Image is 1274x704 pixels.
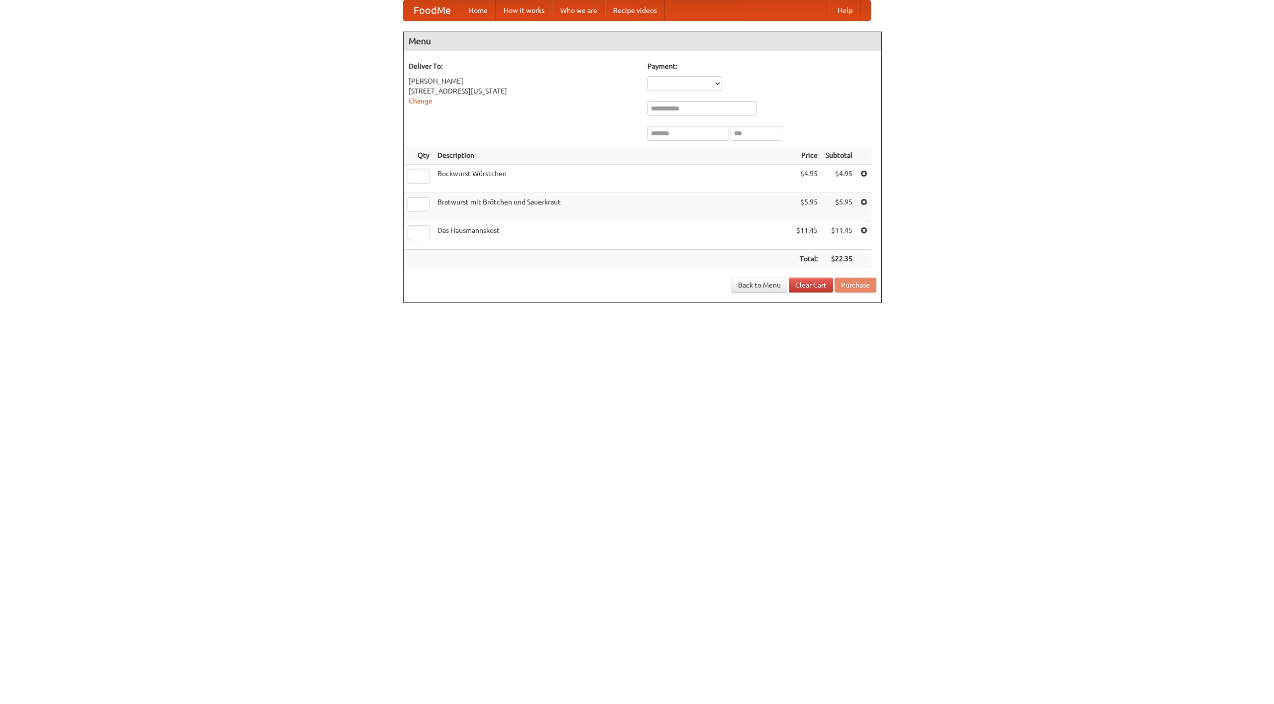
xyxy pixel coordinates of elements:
[433,193,792,221] td: Bratwurst mit Brötchen und Sauerkraut
[647,61,876,71] h5: Payment:
[496,0,552,20] a: How it works
[404,31,881,51] h4: Menu
[822,193,856,221] td: $5.95
[792,221,822,250] td: $11.45
[822,165,856,193] td: $4.95
[409,86,637,96] div: [STREET_ADDRESS][US_STATE]
[404,0,461,20] a: FoodMe
[605,0,665,20] a: Recipe videos
[433,165,792,193] td: Bockwurst Würstchen
[822,221,856,250] td: $11.45
[552,0,605,20] a: Who we are
[835,278,876,293] button: Purchase
[732,278,787,293] a: Back to Menu
[404,146,433,165] th: Qty
[792,193,822,221] td: $5.95
[830,0,860,20] a: Help
[792,146,822,165] th: Price
[822,250,856,268] th: $22.35
[409,61,637,71] h5: Deliver To:
[433,221,792,250] td: Das Hausmannskost
[792,250,822,268] th: Total:
[461,0,496,20] a: Home
[822,146,856,165] th: Subtotal
[433,146,792,165] th: Description
[789,278,833,293] a: Clear Cart
[409,76,637,86] div: [PERSON_NAME]
[409,97,432,105] a: Change
[792,165,822,193] td: $4.95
